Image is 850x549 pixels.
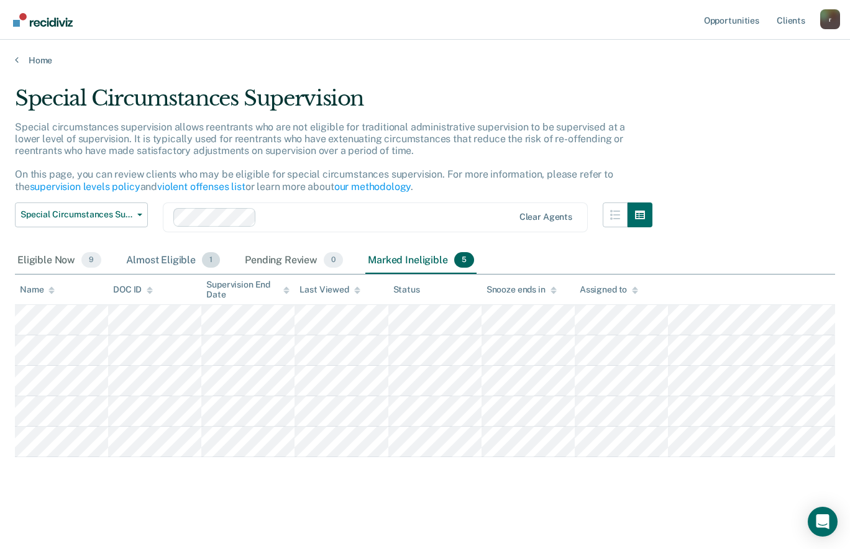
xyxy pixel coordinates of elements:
[124,247,222,274] div: Almost Eligible1
[519,212,572,222] div: Clear agents
[820,9,840,29] button: Profile dropdown button
[30,181,140,193] a: supervision levels policy
[15,86,652,121] div: Special Circumstances Supervision
[15,55,835,66] a: Home
[202,252,220,268] span: 1
[206,279,290,301] div: Supervision End Date
[13,13,73,27] img: Recidiviz
[808,507,838,537] div: Open Intercom Messenger
[20,284,55,295] div: Name
[324,252,343,268] span: 0
[242,247,345,274] div: Pending Review0
[487,284,557,295] div: Snooze ends in
[15,202,148,227] button: Special Circumstances Supervision
[15,121,625,193] p: Special circumstances supervision allows reentrants who are not eligible for traditional administ...
[113,284,153,295] div: DOC ID
[157,181,245,193] a: violent offenses list
[454,252,474,268] span: 5
[820,9,840,29] div: r
[299,284,360,295] div: Last Viewed
[81,252,101,268] span: 9
[580,284,638,295] div: Assigned to
[21,209,132,220] span: Special Circumstances Supervision
[334,181,411,193] a: our methodology
[365,247,477,274] div: Marked Ineligible5
[393,284,420,295] div: Status
[15,247,104,274] div: Eligible Now9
